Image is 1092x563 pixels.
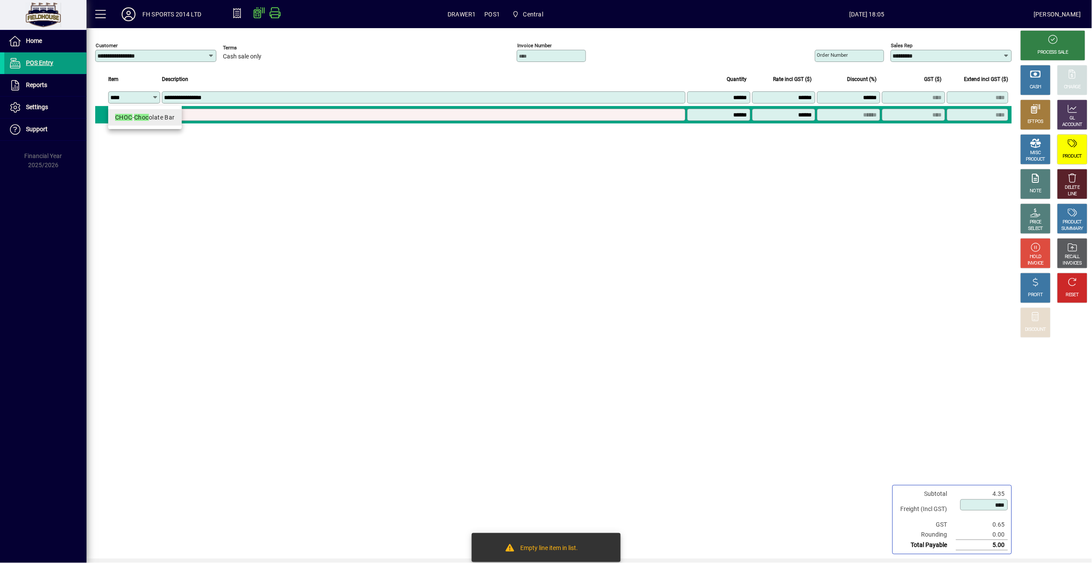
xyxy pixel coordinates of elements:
[4,97,87,118] a: Settings
[1028,119,1044,125] div: EFTPOS
[26,126,48,133] span: Support
[1065,184,1080,191] div: DELETE
[134,114,149,121] em: Choc
[727,74,747,84] span: Quantity
[108,74,119,84] span: Item
[896,540,956,550] td: Total Payable
[891,42,913,49] mat-label: Sales rep
[223,45,275,51] span: Terms
[26,81,47,88] span: Reports
[142,7,201,21] div: FH SPORTS 2014 LTD
[4,30,87,52] a: Home
[108,109,182,126] mat-option: CHOC - Chocolate Bar
[115,114,132,121] em: CHOC
[1070,115,1076,122] div: GL
[700,7,1034,21] span: [DATE] 18:05
[1063,260,1082,267] div: INVOICES
[773,74,812,84] span: Rate incl GST ($)
[1063,153,1082,160] div: PRODUCT
[509,6,547,22] span: Central
[523,7,543,21] span: Central
[1065,254,1080,260] div: RECALL
[520,544,578,554] div: Empty line item in list.
[896,520,956,530] td: GST
[4,74,87,96] a: Reports
[1062,226,1083,232] div: SUMMARY
[448,7,476,21] span: DRAWER1
[162,74,188,84] span: Description
[485,7,500,21] span: POS1
[956,489,1008,499] td: 4.35
[1030,188,1041,194] div: NOTE
[115,113,175,122] div: - olate Bar
[96,42,118,49] mat-label: Customer
[223,53,261,60] span: Cash sale only
[847,74,877,84] span: Discount (%)
[1031,150,1041,156] div: MISC
[1038,49,1068,56] div: PROCESS SALE
[1030,254,1041,260] div: HOLD
[26,59,53,66] span: POS Entry
[1034,7,1081,21] div: [PERSON_NAME]
[956,530,1008,540] td: 0.00
[115,6,142,22] button: Profile
[1030,219,1042,226] div: PRICE
[1028,292,1043,298] div: PROFIT
[896,530,956,540] td: Rounding
[924,74,942,84] span: GST ($)
[26,37,42,44] span: Home
[956,540,1008,550] td: 5.00
[1026,156,1045,163] div: PRODUCT
[1068,191,1077,197] div: LINE
[896,499,956,520] td: Freight (Incl GST)
[956,520,1008,530] td: 0.65
[1028,226,1044,232] div: SELECT
[896,489,956,499] td: Subtotal
[1063,122,1082,128] div: ACCOUNT
[26,104,48,110] span: Settings
[964,74,1008,84] span: Extend incl GST ($)
[517,42,552,49] mat-label: Invoice number
[1066,292,1079,298] div: RESET
[817,52,848,58] mat-label: Order number
[1025,327,1046,333] div: DISCOUNT
[1063,219,1082,226] div: PRODUCT
[1028,260,1044,267] div: INVOICE
[1064,84,1081,91] div: CHARGE
[1030,84,1041,91] div: CASH
[4,119,87,140] a: Support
